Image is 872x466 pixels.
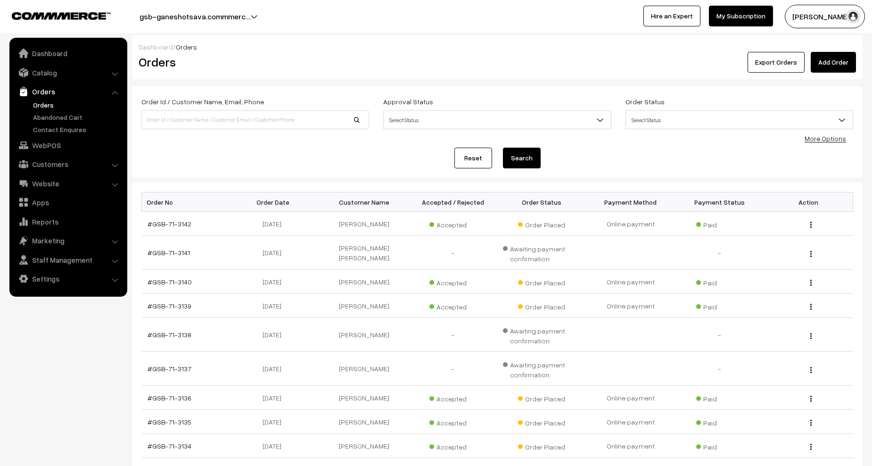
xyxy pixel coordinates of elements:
h2: Orders [139,55,368,69]
span: Accepted [429,440,477,452]
td: Online payment [586,434,675,458]
a: WebPOS [12,137,124,154]
span: Order Placed [518,416,565,428]
span: Accepted [429,300,477,312]
button: [PERSON_NAME] [785,5,865,28]
a: Website [12,175,124,192]
a: Abandoned Cart [31,112,124,122]
button: Export Orders [748,52,805,73]
td: [DATE] [230,410,320,434]
span: Awaiting payment confirmation [503,241,581,264]
span: Select Status [626,112,853,128]
td: Online payment [586,212,675,236]
td: - [408,318,497,352]
a: #GSB-71-3140 [148,278,192,286]
button: Search [503,148,541,168]
a: #GSB-71-3141 [148,249,190,257]
img: Menu [810,251,812,257]
td: - [675,236,764,270]
td: - [675,352,764,386]
a: #GSB-71-3136 [148,394,191,402]
label: Order Status [625,97,665,107]
img: Menu [810,367,812,373]
span: Order Placed [518,300,565,312]
td: [PERSON_NAME] [320,318,409,352]
img: Menu [810,420,812,426]
a: #GSB-71-3134 [148,442,191,450]
span: Select Status [384,112,610,128]
td: - [408,352,497,386]
td: [PERSON_NAME] [320,352,409,386]
span: Awaiting payment confirmation [503,324,581,346]
img: Menu [810,396,812,402]
img: Menu [810,444,812,450]
button: gsb-ganeshotsava.commmerc… [107,5,283,28]
td: [PERSON_NAME] [320,410,409,434]
a: Orders [31,100,124,110]
span: Orders [176,43,197,51]
span: Accepted [429,275,477,288]
td: [DATE] [230,434,320,458]
td: Online payment [586,294,675,318]
a: #GSB-71-3142 [148,220,191,228]
img: Menu [810,333,812,339]
a: Marketing [12,232,124,249]
a: #GSB-71-3137 [148,365,191,373]
span: Order Placed [518,275,565,288]
label: Approval Status [383,97,433,107]
td: [PERSON_NAME] [320,212,409,236]
span: Paid [696,275,743,288]
a: COMMMERCE [12,9,94,21]
a: Settings [12,270,124,287]
img: Menu [810,222,812,228]
th: Action [764,192,853,212]
td: [DATE] [230,270,320,294]
span: Accepted [429,217,477,230]
td: Online payment [586,386,675,410]
img: COMMMERCE [12,12,111,19]
th: Accepted / Rejected [408,192,497,212]
img: Menu [810,304,812,310]
a: Add Order [811,52,856,73]
th: Order No [142,192,231,212]
span: Paid [696,440,743,452]
div: / [139,42,856,52]
span: Paid [696,300,743,312]
span: Awaiting payment confirmation [503,358,581,380]
label: Order Id / Customer Name, Email, Phone [141,97,264,107]
td: Online payment [586,410,675,434]
img: Menu [810,280,812,286]
a: My Subscription [709,6,773,26]
a: #GSB-71-3139 [148,302,191,310]
td: [DATE] [230,386,320,410]
th: Customer Name [320,192,409,212]
td: [PERSON_NAME] [320,270,409,294]
img: user [846,9,860,24]
span: Accepted [429,391,477,404]
a: Dashboard [139,43,173,51]
a: Reports [12,213,124,230]
a: Staff Management [12,251,124,268]
td: [DATE] [230,212,320,236]
a: #GSB-71-3135 [148,418,191,426]
a: Reset [454,148,492,168]
span: Order Placed [518,440,565,452]
span: Select Status [625,110,853,129]
td: [PERSON_NAME] [PERSON_NAME] [320,236,409,270]
a: Dashboard [12,45,124,62]
span: Accepted [429,416,477,428]
input: Order Id / Customer Name / Customer Email / Customer Phone [141,110,369,129]
a: Customers [12,156,124,173]
td: [DATE] [230,318,320,352]
a: Orders [12,83,124,100]
span: Paid [696,391,743,404]
td: [DATE] [230,352,320,386]
th: Order Status [497,192,586,212]
td: [DATE] [230,236,320,270]
td: [DATE] [230,294,320,318]
a: Contact Enquires [31,125,124,134]
td: Online payment [586,270,675,294]
span: Paid [696,416,743,428]
a: #GSB-71-3138 [148,331,191,339]
span: Order Placed [518,391,565,404]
